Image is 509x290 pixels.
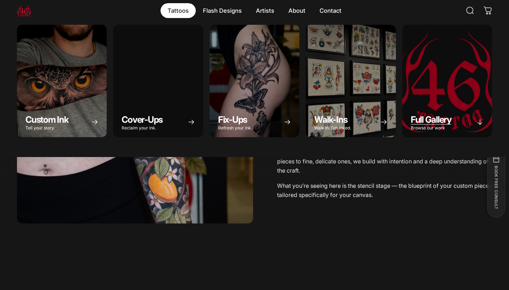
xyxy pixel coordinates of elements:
summary: About [281,3,312,18]
a: Custom Ink [17,25,107,137]
span: Full Gallery [411,114,451,125]
a: 0 items [480,3,496,18]
a: Full Gallery [402,25,492,137]
span: Fix-Ups [218,114,247,125]
a: Fix-Ups [210,25,299,137]
a: Cover-Ups [113,25,203,137]
summary: Flash Designs [196,3,249,18]
span: Custom Ink [25,114,69,125]
p: Tell your story. [25,126,69,130]
a: Contact [312,3,349,18]
span: Walk-Ins [314,114,347,125]
summary: Tattoos [160,3,196,18]
a: Walk-Ins [306,25,396,137]
p: Reclaim your ink. [122,126,163,130]
span: Cover-Ups [122,114,163,125]
summary: Artists [249,3,281,18]
p: Walk In. Get Inked. [314,126,351,130]
p: Refresh your ink. [218,126,252,130]
nav: Primary [160,3,349,18]
p: Browse our work [411,126,451,130]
